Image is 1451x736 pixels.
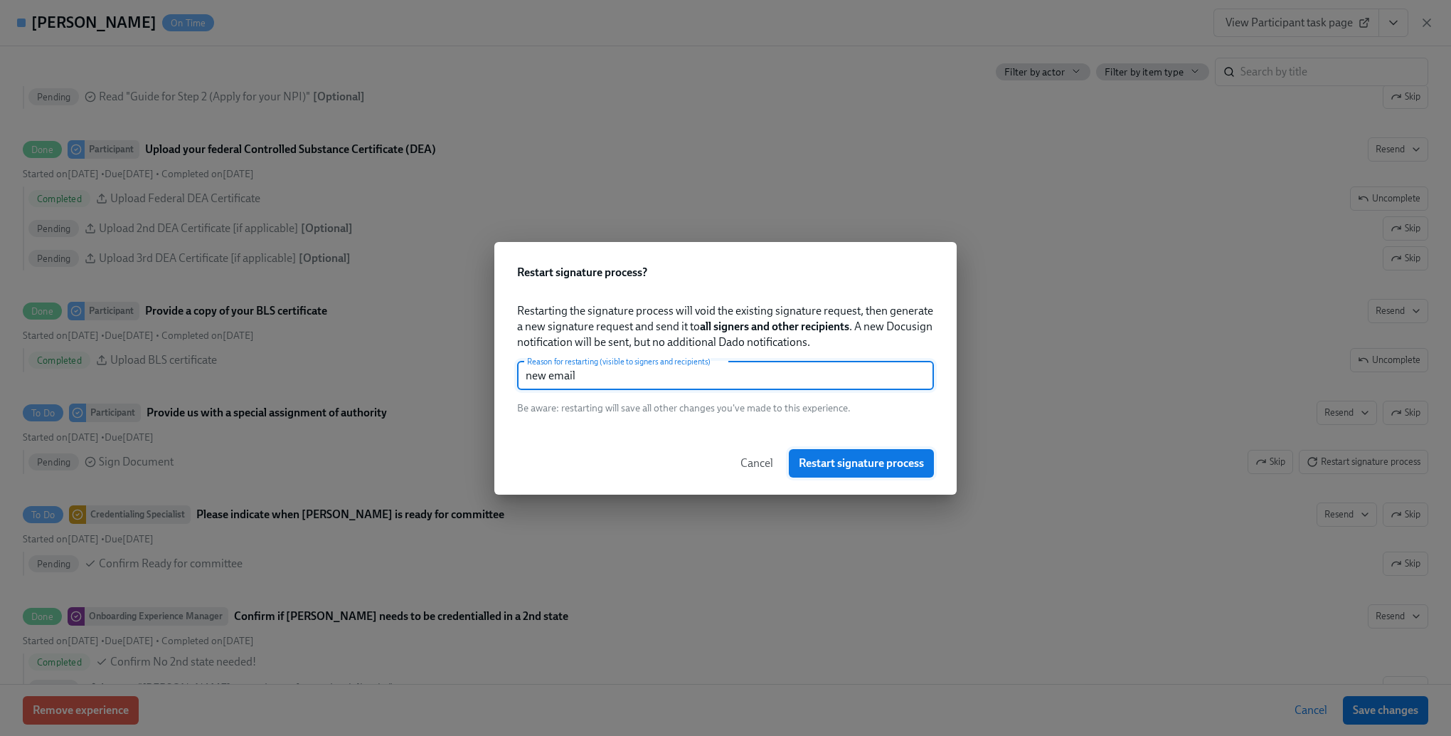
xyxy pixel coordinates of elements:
button: Restart signature process [789,449,934,478]
span: Be aware : restarting will save all other changes you've made to this experience . [517,401,851,415]
strong: all signers and other recipients [700,320,849,333]
span: Restart signature process [799,456,924,470]
span: Cancel [740,456,773,470]
span: Restarting the signature process will void the existing signature request, then generate a new si... [517,303,934,350]
button: Cancel [730,449,783,478]
h2: Restart signature process ? [517,265,934,280]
